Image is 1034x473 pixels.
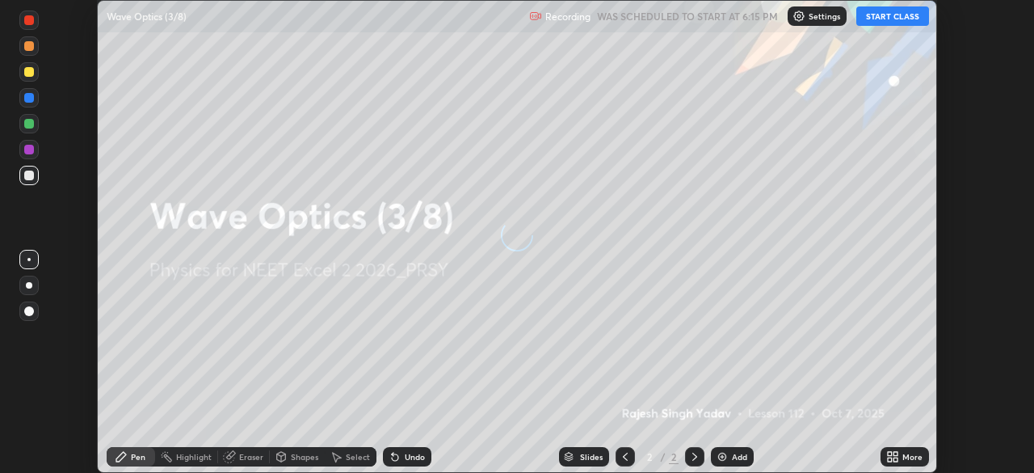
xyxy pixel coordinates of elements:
div: / [661,452,666,462]
div: Undo [405,453,425,461]
div: Shapes [291,453,318,461]
div: 2 [669,450,679,464]
div: More [902,453,923,461]
p: Settings [809,12,840,20]
p: Recording [545,11,591,23]
div: Add [732,453,747,461]
div: Pen [131,453,145,461]
img: add-slide-button [716,450,729,463]
p: Wave Optics (3/8) [107,10,187,23]
img: class-settings-icons [792,10,805,23]
div: 2 [641,452,658,462]
button: START CLASS [856,6,929,26]
div: Highlight [176,453,212,461]
div: Select [346,453,370,461]
h5: WAS SCHEDULED TO START AT 6:15 PM [597,9,778,23]
img: recording.375f2c34.svg [529,10,542,23]
div: Slides [580,453,603,461]
div: Eraser [239,453,263,461]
